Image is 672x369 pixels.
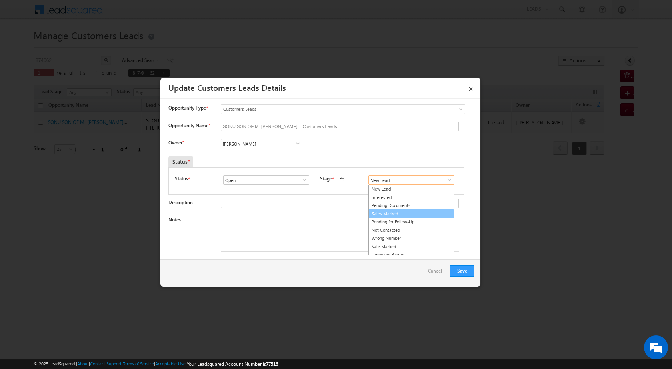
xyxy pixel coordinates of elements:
[42,42,134,52] div: Chat with us now
[168,217,181,223] label: Notes
[320,175,332,182] label: Stage
[168,82,286,93] a: Update Customers Leads Details
[221,104,465,114] a: Customers Leads
[428,265,446,281] a: Cancel
[221,106,432,113] span: Customers Leads
[450,265,474,277] button: Save
[464,80,478,94] a: ×
[168,140,184,146] label: Owner
[77,361,89,366] a: About
[187,361,278,367] span: Your Leadsquared Account Number is
[369,193,454,202] a: Interested
[369,243,454,251] a: Sale Marked
[369,234,454,243] a: Wrong Number
[168,156,193,167] div: Status
[221,139,304,148] input: Type to Search
[368,209,454,219] a: Sales Marked
[293,140,303,148] a: Show All Items
[10,74,146,239] textarea: Type your message and hit 'Enter'
[297,176,307,184] a: Show All Items
[168,104,206,112] span: Opportunity Type
[131,4,150,23] div: Minimize live chat window
[369,218,454,226] a: Pending for Follow-Up
[175,175,188,182] label: Status
[90,361,122,366] a: Contact Support
[155,361,186,366] a: Acceptable Use
[168,199,193,205] label: Description
[14,42,34,52] img: d_60004797649_company_0_60004797649
[369,185,454,193] a: New Lead
[223,175,309,185] input: Type to Search
[368,175,454,185] input: Type to Search
[369,201,454,210] a: Pending Documents
[109,246,145,257] em: Start Chat
[168,122,210,128] label: Opportunity Name
[34,360,278,368] span: © 2025 LeadSquared | | | | |
[266,361,278,367] span: 77516
[369,226,454,235] a: Not Contacted
[442,176,452,184] a: Show All Items
[369,251,454,259] a: Language Barrier
[123,361,154,366] a: Terms of Service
